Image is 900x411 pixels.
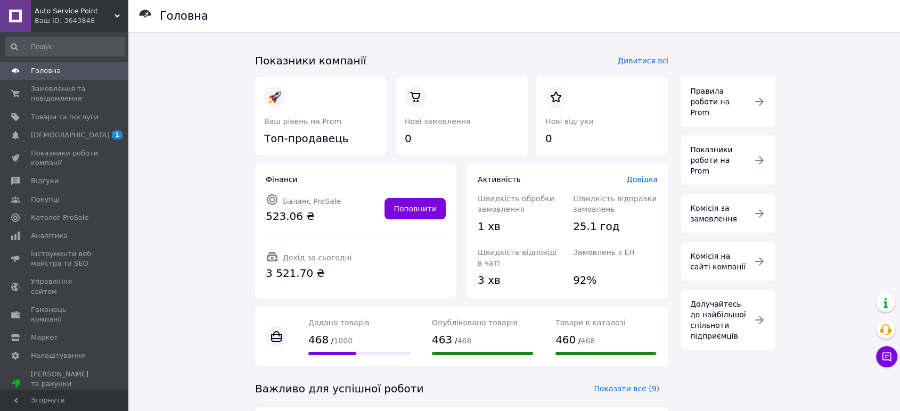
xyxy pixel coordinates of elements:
[333,336,353,345] span: 1000
[690,145,732,175] span: Показники роботи на Prom
[478,194,554,213] span: Швидкість обробки замовлення
[31,176,59,186] span: Відгуки
[31,84,99,103] span: Замовлення та повідомлення
[31,149,99,168] span: Показники роботи компанії
[690,252,746,271] span: Комісія на сайті компанії
[31,195,60,204] span: Покупці
[432,332,534,348] div: /
[31,213,88,223] span: Каталог ProSale
[618,56,668,65] a: Дивитися всі
[478,273,501,288] span: 3 хв
[478,219,501,234] span: 1 хв
[31,369,99,399] span: [PERSON_NAME] та рахунки
[31,277,99,296] span: Управління сайтом
[457,336,471,345] span: 468
[573,219,619,234] span: 25.1 год
[681,77,775,127] a: Правила роботи на Prom
[31,305,99,324] span: Гаманець компанії
[31,333,58,342] span: Маркет
[31,130,110,140] span: [DEMOGRAPHIC_DATA]
[308,332,411,348] div: /
[478,248,557,267] span: Швидкість відповіді в чаті
[31,389,99,398] div: Prom мікс 1 000
[31,249,99,268] span: Інструменти веб-майстра та SEO
[35,6,114,16] span: Auto Service Point
[308,333,329,346] span: 468
[266,175,298,184] span: Фінанси
[308,318,370,327] span: Додано товарів
[255,54,366,67] span: Показники компанії
[876,346,897,367] button: Чат з покупцем
[573,273,596,288] span: 92%
[112,130,122,139] span: 1
[681,194,775,233] a: Комісія за замовлення
[35,16,128,26] div: Ваш ID: 3643848
[31,66,61,76] span: Головна
[690,300,746,340] span: Долучайтесь до найбільшої спільноти підприємців
[5,37,125,56] input: Пошук
[478,175,521,184] span: Активність
[432,333,452,346] span: 463
[432,318,518,327] span: Опубліковано товарів
[384,198,446,219] a: Поповнити
[31,112,99,122] span: Товари та послуги
[594,383,659,394] span: Показати все (9)
[690,87,730,117] span: Правила роботи на Prom
[690,204,737,223] span: Комісія за замовлення
[31,231,68,241] span: Аналітика
[255,382,423,395] span: Важливо для успішної роботи
[681,290,775,350] a: Долучайтесь до найбільшої спільноти підприємців
[31,351,85,360] span: Налаштування
[627,175,658,184] a: Довідка
[573,194,657,213] span: Швидкість відправки замовлень
[573,248,635,257] span: Замовлень з ЕН
[681,135,775,185] a: Показники роботи на Prom
[681,242,775,281] a: Комісія на сайті компанії
[160,10,208,22] h1: Головна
